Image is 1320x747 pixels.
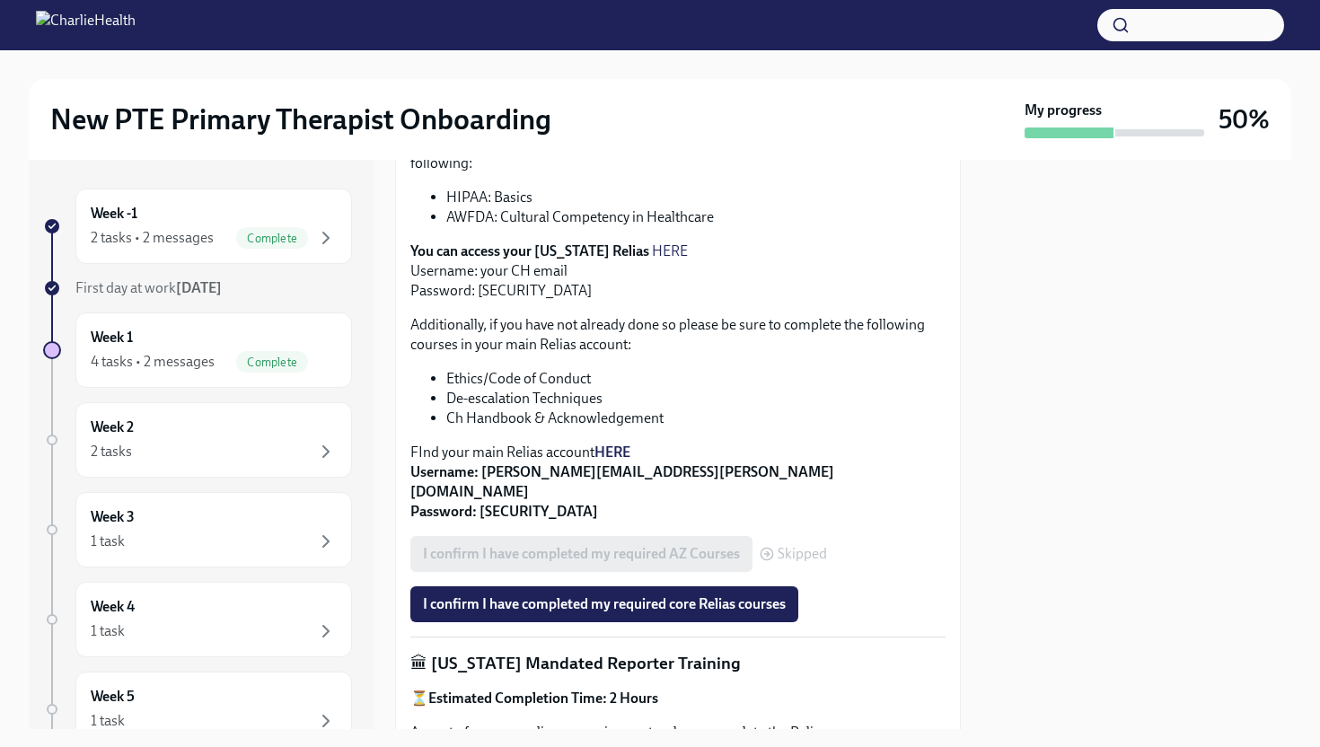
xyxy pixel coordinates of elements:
[91,711,125,731] div: 1 task
[91,621,125,641] div: 1 task
[446,207,946,227] li: AWFDA: Cultural Competency in Healthcare
[410,315,946,355] p: Additionally, if you have not already done so please be sure to complete the following courses in...
[594,444,630,461] a: HERE
[43,278,352,298] a: First day at work[DATE]
[75,279,222,296] span: First day at work
[652,242,688,259] a: HERE
[91,228,214,248] div: 2 tasks • 2 messages
[91,442,132,461] div: 2 tasks
[43,189,352,264] a: Week -12 tasks • 2 messagesComplete
[236,232,308,245] span: Complete
[410,242,649,259] strong: You can access your [US_STATE] Relias
[423,595,786,613] span: I confirm I have completed my required core Relias courses
[91,352,215,372] div: 4 tasks • 2 messages
[446,409,946,428] li: Ch Handbook & Acknowledgement
[91,417,134,437] h6: Week 2
[36,11,136,40] img: CharlieHealth
[43,672,352,747] a: Week 51 task
[91,328,133,347] h6: Week 1
[410,443,946,522] p: FInd your main Relias account
[43,402,352,478] a: Week 22 tasks
[43,312,352,388] a: Week 14 tasks • 2 messagesComplete
[50,101,551,137] h2: New PTE Primary Therapist Onboarding
[446,188,946,207] li: HIPAA: Basics
[410,689,946,708] p: ⏳
[410,463,834,520] strong: Username: [PERSON_NAME][EMAIL_ADDRESS][PERSON_NAME][DOMAIN_NAME] Password: [SECURITY_DATA]
[778,547,827,561] span: Skipped
[410,242,946,301] p: Username: your CH email Password: [SECURITY_DATA]
[91,532,125,551] div: 1 task
[91,507,135,527] h6: Week 3
[91,687,135,707] h6: Week 5
[176,279,222,296] strong: [DATE]
[1025,101,1102,120] strong: My progress
[1219,103,1270,136] h3: 50%
[428,690,658,707] strong: Estimated Completion Time: 2 Hours
[91,204,137,224] h6: Week -1
[410,586,798,622] button: I confirm I have completed my required core Relias courses
[410,652,946,675] p: 🏛 [US_STATE] Mandated Reporter Training
[43,492,352,567] a: Week 31 task
[446,369,946,389] li: Ethics/Code of Conduct
[446,389,946,409] li: De-escalation Techniques
[236,356,308,369] span: Complete
[43,582,352,657] a: Week 41 task
[91,597,135,617] h6: Week 4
